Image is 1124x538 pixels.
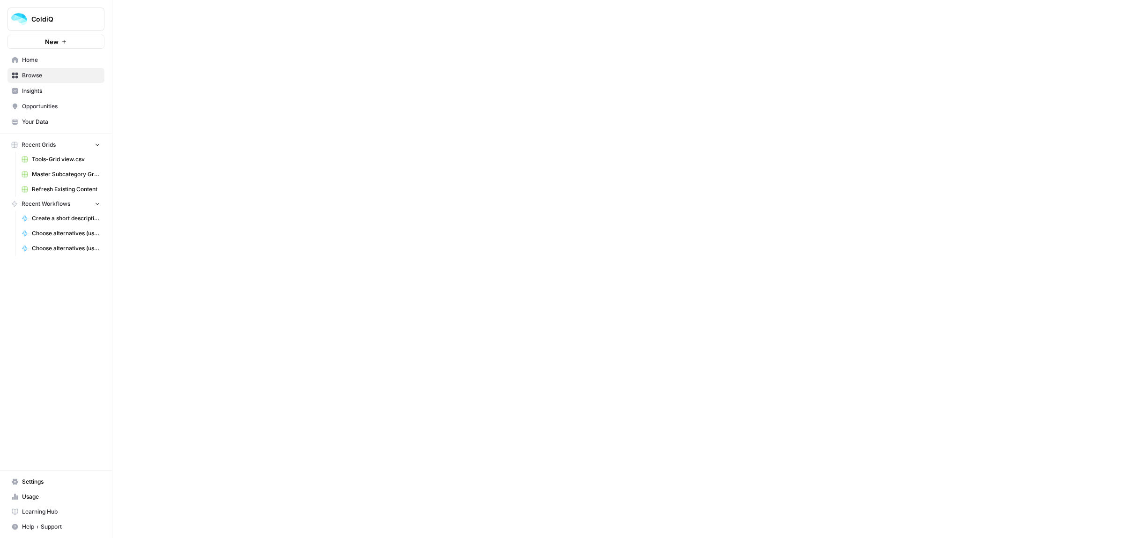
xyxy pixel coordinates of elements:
[32,214,100,223] span: Create a short description
[17,211,104,226] a: Create a short description
[22,71,100,80] span: Browse
[22,102,100,111] span: Opportunities
[7,52,104,67] a: Home
[22,141,56,149] span: Recent Grids
[17,182,104,197] a: Refresh Existing Content
[7,7,104,31] button: Workspace: ColdiQ
[32,244,100,253] span: Choose alternatives (using Discolike)
[32,170,100,179] span: Master Subcategory Grid View (1).csv
[32,155,100,164] span: Tools-Grid view.csv
[22,200,70,208] span: Recent Workflows
[17,167,104,182] a: Master Subcategory Grid View (1).csv
[7,99,104,114] a: Opportunities
[7,114,104,129] a: Your Data
[22,478,100,486] span: Settings
[17,241,104,256] a: Choose alternatives (using Discolike)
[32,185,100,194] span: Refresh Existing Content
[7,474,104,489] a: Settings
[7,83,104,98] a: Insights
[7,504,104,519] a: Learning Hub
[45,37,59,46] span: New
[32,229,100,238] span: Choose alternatives (using LLM & DiscoLike) V2
[22,87,100,95] span: Insights
[7,138,104,152] button: Recent Grids
[7,489,104,504] a: Usage
[11,11,28,28] img: ColdiQ Logo
[7,68,104,83] a: Browse
[22,118,100,126] span: Your Data
[31,15,88,24] span: ColdiQ
[17,152,104,167] a: Tools-Grid view.csv
[22,523,100,531] span: Help + Support
[22,508,100,516] span: Learning Hub
[17,226,104,241] a: Choose alternatives (using LLM & DiscoLike) V2
[7,519,104,534] button: Help + Support
[22,493,100,501] span: Usage
[7,35,104,49] button: New
[7,197,104,211] button: Recent Workflows
[22,56,100,64] span: Home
